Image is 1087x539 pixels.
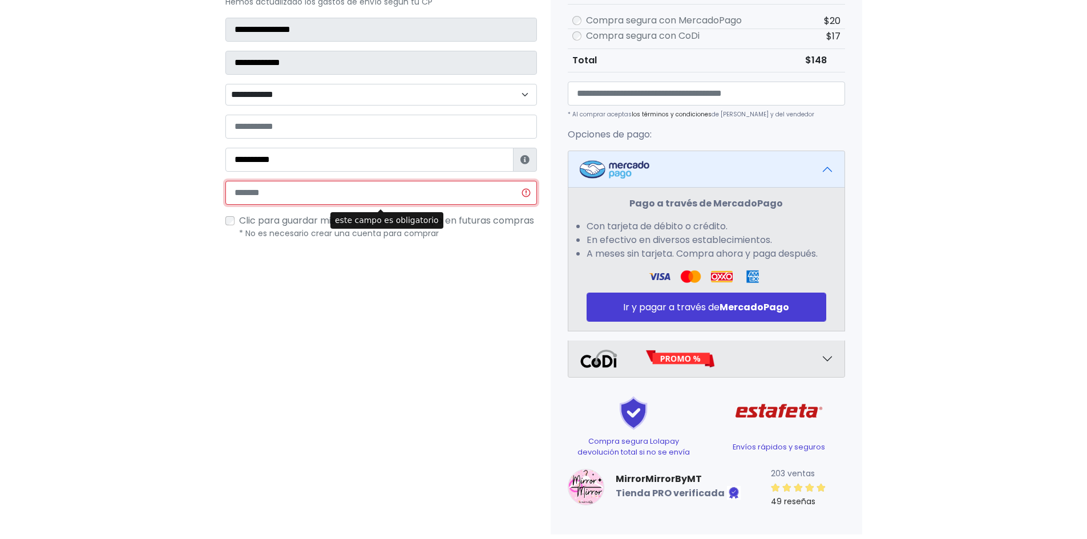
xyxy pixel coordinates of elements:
[587,233,826,247] li: En efectivo en diversos establecimientos.
[801,48,844,72] td: $148
[616,472,741,486] a: MirrorMirrorByMT
[720,301,789,314] strong: MercadoPago
[680,270,701,283] img: Visa Logo
[632,110,712,119] a: los términos y condiciones
[826,30,840,43] span: $17
[824,14,840,27] span: $20
[771,468,815,479] small: 203 ventas
[587,293,826,322] button: Ir y pagar a través deMercadoPago
[649,270,670,283] img: Visa Logo
[771,481,826,495] div: 5 / 5
[771,480,845,508] a: 49 reseñas
[587,247,826,261] li: A meses sin tarjeta. Compra ahora y paga después.
[568,436,700,457] p: Compra segura Lolapay devolución total si no se envía
[713,441,845,452] p: Envíos rápidos y seguros
[742,270,763,283] img: Amex Logo
[568,128,845,141] p: Opciones de pago:
[594,396,673,430] img: Shield
[586,14,742,27] label: Compra segura con MercadoPago
[587,220,826,233] li: Con tarjeta de débito o crédito.
[239,228,537,240] p: * No es necesario crear una cuenta para comprar
[225,181,537,205] input: este campo es obligatorio
[711,270,733,283] img: Oxxo Logo
[629,197,783,210] strong: Pago a través de MercadoPago
[520,155,530,164] i: Estafeta lo usará para ponerse en contacto en caso de tener algún problema con el envío
[330,212,443,229] div: este campo es obligatorio
[727,486,741,500] img: Tienda verificada
[580,160,649,179] img: Mercadopago Logo
[645,350,716,368] img: Promo
[616,487,725,500] b: Tienda PRO verificada
[771,496,815,507] small: 49 reseñas
[568,110,845,119] p: * Al comprar aceptas de [PERSON_NAME] y del vendedor
[568,469,604,505] img: small.png
[239,214,534,227] span: Clic para guardar mis datos y ahorrar tiempo en futuras compras
[568,48,801,72] th: Total
[586,29,700,43] label: Compra segura con CoDi
[580,350,618,368] img: Codi Logo
[726,387,832,436] img: Estafeta Logo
